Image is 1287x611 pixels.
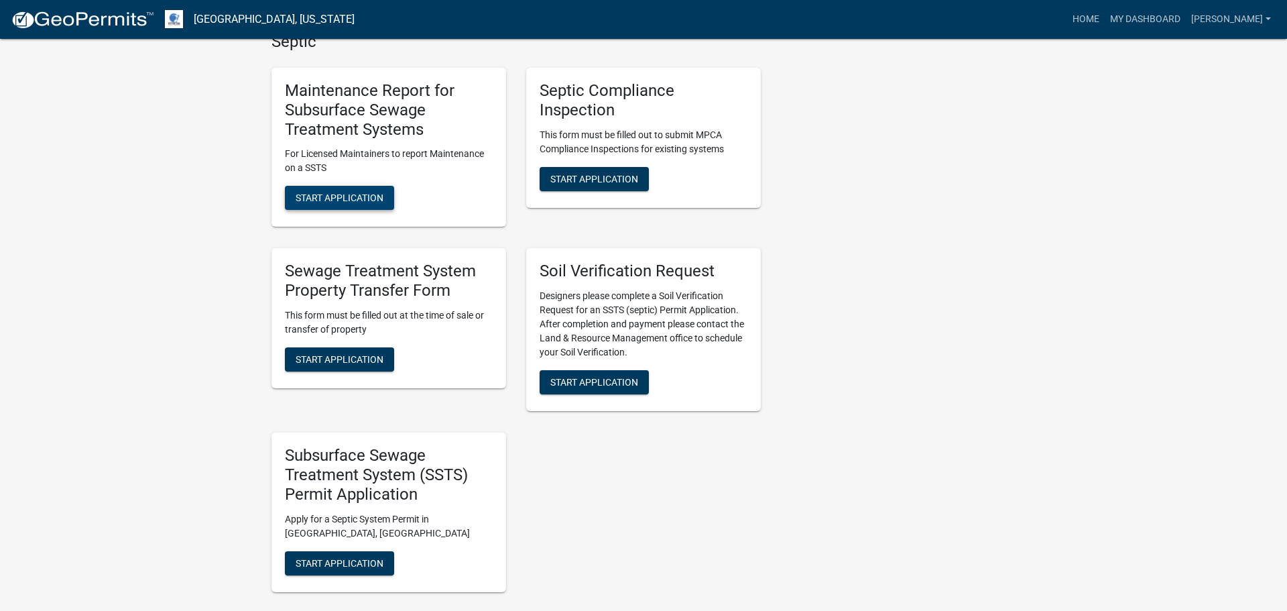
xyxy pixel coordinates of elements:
a: Home [1067,7,1105,32]
span: Start Application [296,354,383,365]
p: For Licensed Maintainers to report Maintenance on a SSTS [285,147,493,175]
button: Start Application [285,551,394,575]
p: This form must be filled out at the time of sale or transfer of property [285,309,493,337]
h5: Sewage Treatment System Property Transfer Form [285,262,493,300]
p: Designers please complete a Soil Verification Request for an SSTS (septic) Permit Application. Af... [540,289,747,359]
a: [PERSON_NAME] [1186,7,1276,32]
p: Apply for a Septic System Permit in [GEOGRAPHIC_DATA], [GEOGRAPHIC_DATA] [285,512,493,541]
h5: Maintenance Report for Subsurface Sewage Treatment Systems [285,81,493,139]
h4: Septic [271,32,761,52]
button: Start Application [285,347,394,372]
span: Start Application [296,557,383,568]
a: My Dashboard [1105,7,1186,32]
span: Start Application [550,173,638,184]
span: Start Application [296,192,383,203]
button: Start Application [285,186,394,210]
img: Otter Tail County, Minnesota [165,10,183,28]
h5: Septic Compliance Inspection [540,81,747,120]
a: [GEOGRAPHIC_DATA], [US_STATE] [194,8,355,31]
p: This form must be filled out to submit MPCA Compliance Inspections for existing systems [540,128,747,156]
span: Start Application [550,377,638,388]
h5: Soil Verification Request [540,262,747,281]
h5: Subsurface Sewage Treatment System (SSTS) Permit Application [285,446,493,504]
button: Start Application [540,370,649,394]
button: Start Application [540,167,649,191]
